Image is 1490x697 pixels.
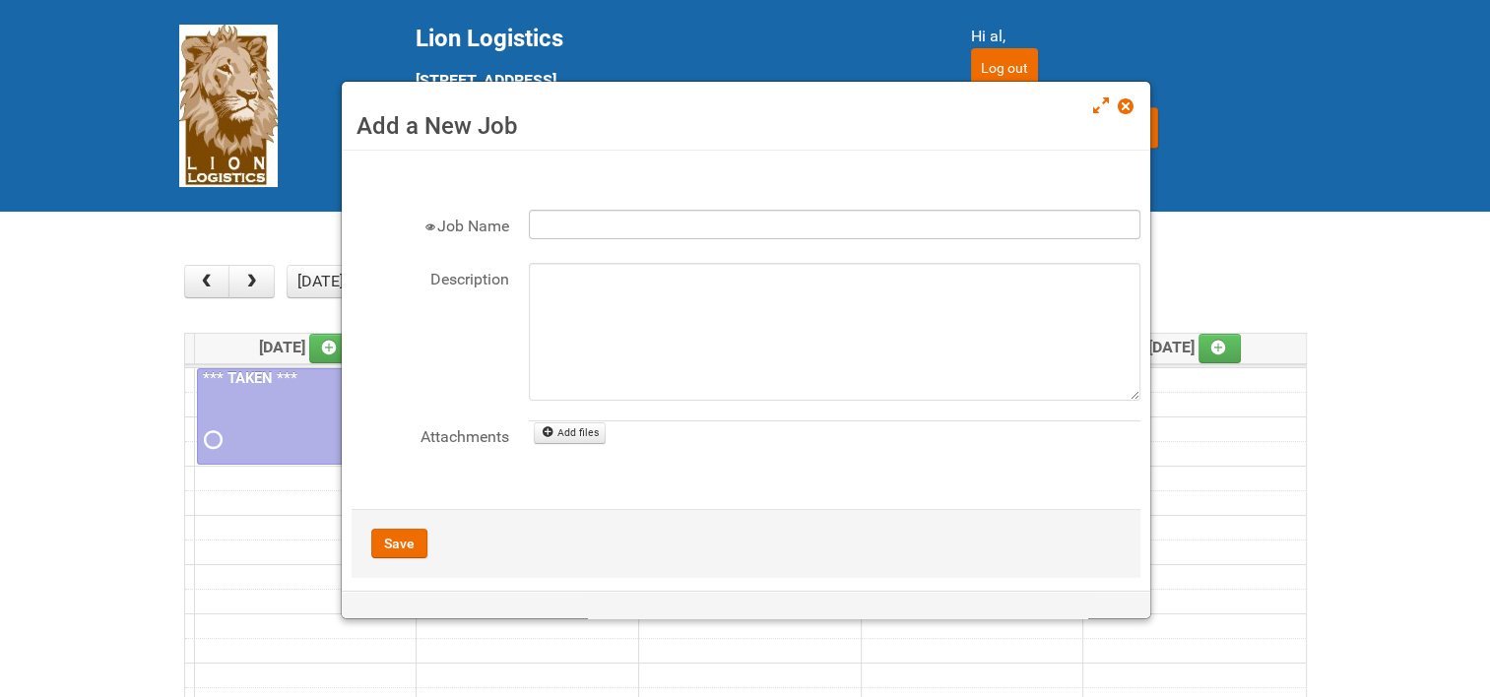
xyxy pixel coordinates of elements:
button: [DATE] [287,265,354,298]
span: Lion Logistics [416,25,563,52]
h3: Add a New Job [356,111,1135,141]
a: Lion Logistics [179,95,278,114]
label: Description [352,263,509,291]
div: Hi al, [971,25,1312,48]
div: [STREET_ADDRESS] [GEOGRAPHIC_DATA] tel: [PHONE_NUMBER] [416,25,922,164]
span: [DATE] [259,338,353,356]
label: Job Name [352,210,509,238]
img: Lion Logistics [179,25,278,187]
input: Log out [971,48,1038,88]
span: Requested [204,433,218,447]
label: Attachments [352,420,509,449]
a: Add an event [309,334,353,363]
span: [DATE] [1148,338,1242,356]
button: Save [371,529,427,558]
a: Add files [534,422,606,444]
a: Add an event [1198,334,1242,363]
